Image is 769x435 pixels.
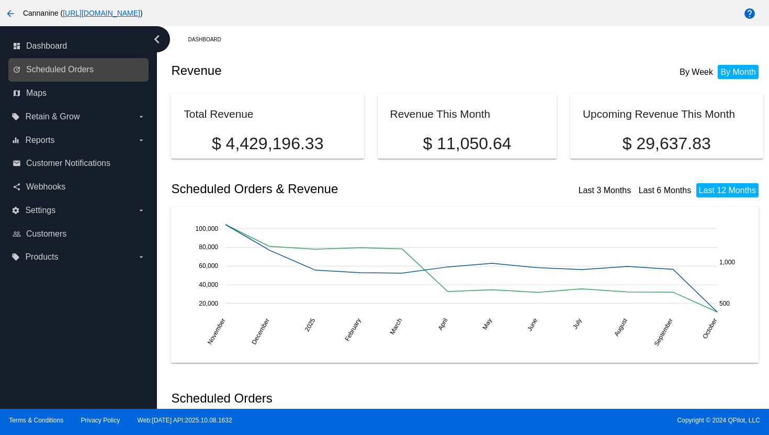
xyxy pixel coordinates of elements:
span: Scheduled Orders [26,65,94,74]
h2: Revenue This Month [390,108,491,120]
a: Last 12 Months [699,186,756,195]
span: Maps [26,88,47,98]
i: arrow_drop_down [137,206,145,215]
text: October [702,317,719,340]
a: map Maps [13,85,145,102]
span: Dashboard [26,41,67,51]
text: July [571,317,583,330]
i: equalizer [12,136,20,144]
a: share Webhooks [13,179,145,195]
i: map [13,89,21,97]
i: arrow_drop_down [137,136,145,144]
text: June [526,317,539,332]
span: Customers [26,229,66,239]
i: email [13,159,21,168]
text: 1,000 [719,258,735,265]
text: 40,000 [199,281,219,288]
a: [URL][DOMAIN_NAME] [63,9,140,17]
text: November [206,317,227,345]
mat-icon: help [743,7,756,20]
text: 60,000 [199,262,219,270]
i: local_offer [12,253,20,261]
i: settings [12,206,20,215]
h2: Total Revenue [184,108,253,120]
a: people_outline Customers [13,226,145,242]
i: people_outline [13,230,21,238]
text: September [653,317,674,347]
h2: Revenue [171,63,467,78]
i: update [13,65,21,74]
a: Privacy Policy [81,417,120,424]
span: Reports [25,136,54,145]
a: Terms & Conditions [9,417,63,424]
h2: Scheduled Orders [171,391,467,406]
text: August [613,317,629,338]
i: local_offer [12,113,20,121]
text: 20,000 [199,299,219,307]
p: $ 29,637.83 [583,134,750,153]
text: 100,000 [196,225,219,232]
span: Products [25,252,58,262]
a: email Customer Notifications [13,155,145,172]
i: arrow_drop_down [137,113,145,121]
text: December [251,317,272,345]
text: February [344,317,363,342]
mat-icon: arrow_back [4,7,17,20]
li: By Week [677,65,716,79]
i: arrow_drop_down [137,253,145,261]
span: Copyright © 2024 QPilot, LLC [393,417,760,424]
a: Last 3 Months [579,186,631,195]
span: Settings [25,206,55,215]
span: Customer Notifications [26,159,110,168]
i: dashboard [13,42,21,50]
text: April [437,317,449,331]
h2: Scheduled Orders & Revenue [171,182,467,196]
text: May [481,317,493,331]
a: Dashboard [188,31,230,48]
text: 500 [719,300,730,307]
p: $ 4,429,196.33 [184,134,351,153]
span: Retain & Grow [25,112,80,121]
span: Cannanine ( ) [23,9,143,17]
a: update Scheduled Orders [13,61,145,78]
h2: Upcoming Revenue This Month [583,108,735,120]
span: Webhooks [26,182,65,192]
text: March [389,317,404,336]
i: share [13,183,21,191]
a: dashboard Dashboard [13,38,145,54]
li: By Month [718,65,759,79]
text: 80,000 [199,243,219,251]
a: Last 6 Months [639,186,692,195]
i: chevron_left [149,31,165,48]
a: Web:[DATE] API:2025.10.08.1632 [138,417,232,424]
text: 2025 [303,317,317,332]
p: $ 11,050.64 [390,134,545,153]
